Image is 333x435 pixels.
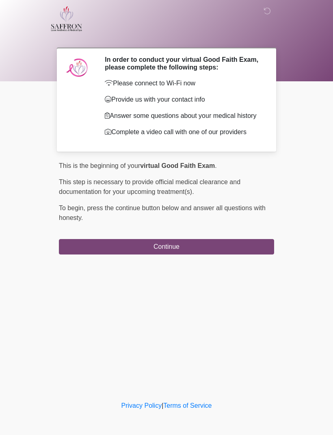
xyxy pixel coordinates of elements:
img: Saffron Laser Aesthetics and Medical Spa Logo [51,6,82,31]
span: press the continue button below and answer all questions with honesty. [59,204,266,221]
p: Complete a video call with one of our providers [105,127,262,137]
p: Please connect to Wi-Fi now [105,78,262,88]
a: | [162,402,163,409]
span: This is the beginning of your [59,162,140,169]
span: . [215,162,216,169]
button: Continue [59,239,274,254]
a: Terms of Service [163,402,212,409]
span: To begin, [59,204,87,211]
h2: In order to conduct your virtual Good Faith Exam, please complete the following steps: [105,56,262,71]
span: This step is necessary to provide official medical clearance and documentation for your upcoming ... [59,178,240,195]
a: Privacy Policy [121,402,162,409]
p: Answer some questions about your medical history [105,111,262,121]
strong: virtual Good Faith Exam [140,162,215,169]
p: Provide us with your contact info [105,95,262,104]
img: Agent Avatar [65,56,89,80]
